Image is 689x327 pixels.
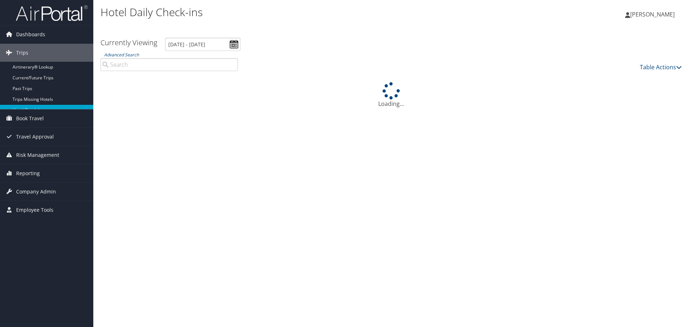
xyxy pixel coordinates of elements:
[16,183,56,201] span: Company Admin
[100,82,682,108] div: Loading...
[100,5,488,20] h1: Hotel Daily Check-ins
[630,10,675,18] span: [PERSON_NAME]
[100,58,238,71] input: Advanced Search
[625,4,682,25] a: [PERSON_NAME]
[16,201,53,219] span: Employee Tools
[16,25,45,43] span: Dashboards
[16,44,28,62] span: Trips
[16,109,44,127] span: Book Travel
[16,5,88,22] img: airportal-logo.png
[16,128,54,146] span: Travel Approval
[16,146,59,164] span: Risk Management
[100,38,157,47] h3: Currently Viewing
[16,164,40,182] span: Reporting
[104,52,139,58] a: Advanced Search
[640,63,682,71] a: Table Actions
[165,38,240,51] input: [DATE] - [DATE]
